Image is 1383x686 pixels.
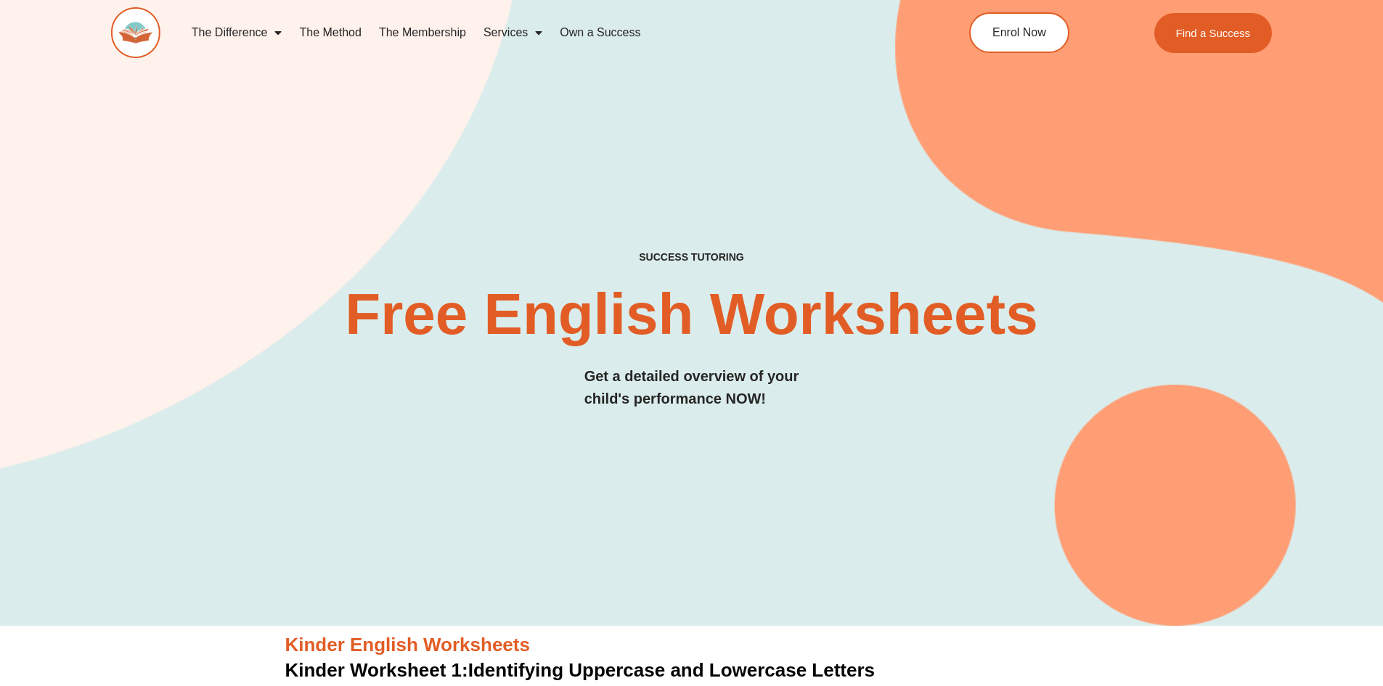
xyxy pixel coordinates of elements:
a: Enrol Now [969,12,1069,53]
span: Enrol Now [992,27,1046,38]
a: The Method [290,16,370,49]
a: The Difference [183,16,291,49]
a: Kinder Worksheet 1:Identifying Uppercase and Lowercase Letters [285,659,876,681]
a: Own a Success [551,16,649,49]
h3: Kinder English Worksheets [285,633,1098,658]
h3: Get a detailed overview of your child's performance NOW! [584,365,799,410]
span: Kinder Worksheet 1: [285,659,468,681]
h2: Free English Worksheets​ [309,285,1075,343]
a: Services [475,16,551,49]
nav: Menu [183,16,903,49]
a: Find a Success [1154,13,1273,53]
span: Find a Success [1176,28,1251,38]
a: The Membership [370,16,475,49]
h4: SUCCESS TUTORING​ [520,251,864,264]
